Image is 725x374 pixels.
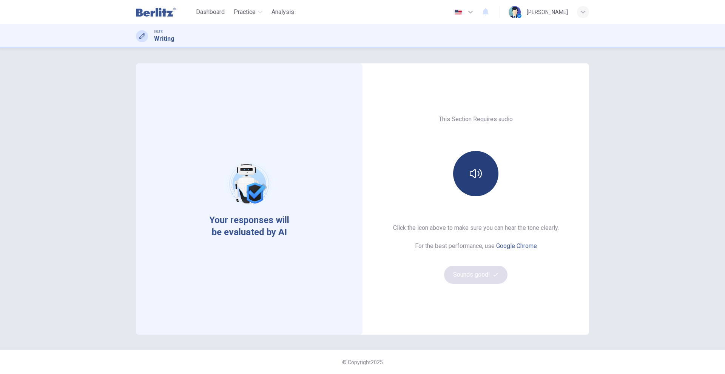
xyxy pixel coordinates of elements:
[154,29,163,34] span: IELTS
[225,160,273,208] img: robot icon
[342,359,383,365] span: © Copyright 2025
[193,5,228,19] button: Dashboard
[527,8,568,17] div: [PERSON_NAME]
[496,242,537,249] a: Google Chrome
[154,34,174,43] h1: Writing
[136,5,193,20] a: Berlitz Latam logo
[234,8,256,17] span: Practice
[415,242,537,251] h6: For the best performance, use
[271,8,294,17] span: Analysis
[196,8,225,17] span: Dashboard
[393,223,559,232] h6: Click the icon above to make sure you can hear the tone clearly.
[231,5,265,19] button: Practice
[136,5,176,20] img: Berlitz Latam logo
[454,9,463,15] img: en
[439,115,513,124] h6: This Section Requires audio
[509,6,521,18] img: Profile picture
[204,214,295,238] span: Your responses will be evaluated by AI
[268,5,297,19] button: Analysis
